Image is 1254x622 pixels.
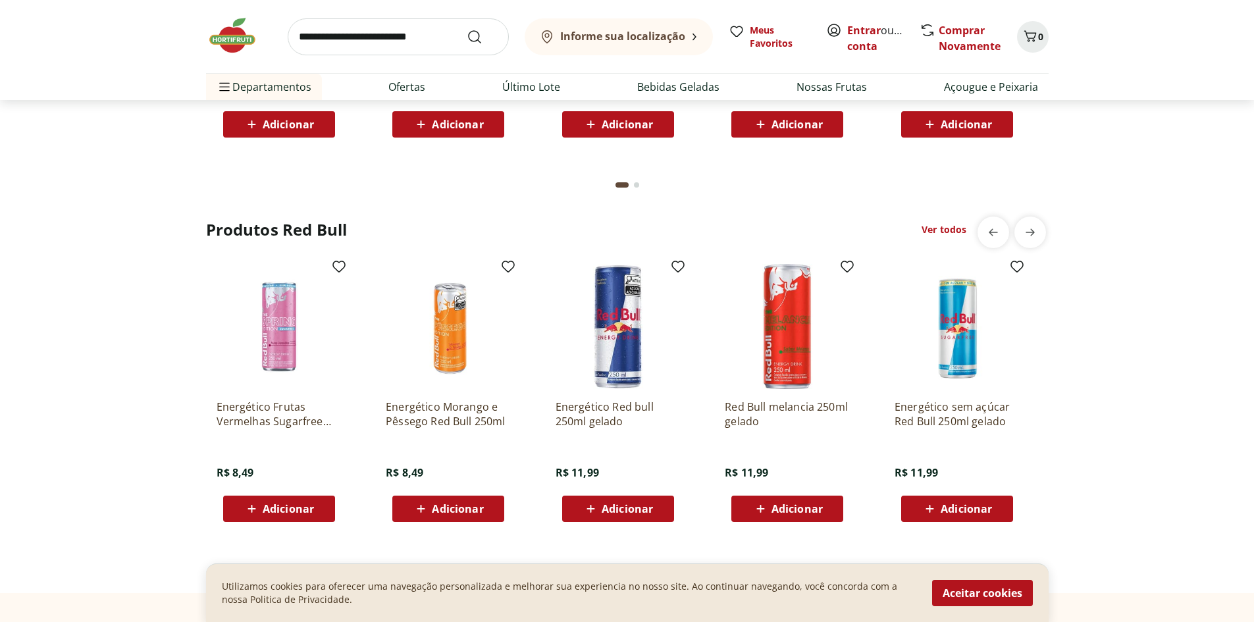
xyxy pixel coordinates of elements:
a: Ofertas [388,79,425,95]
span: Adicionar [602,119,653,130]
button: Adicionar [392,111,504,138]
a: Açougue e Peixaria [944,79,1038,95]
button: Go to page 2 from fs-carousel [631,169,642,201]
a: Último Lote [502,79,560,95]
button: next [1014,217,1046,248]
button: Current page from fs-carousel [613,554,631,585]
button: Adicionar [392,496,504,522]
a: Energético sem açúcar Red Bull 250ml gelado [895,400,1020,428]
span: R$ 11,99 [895,465,938,480]
a: Energético Morango e Pêssego Red Bull 250ml [386,400,511,428]
span: Adicionar [602,504,653,514]
a: Comprar Novamente [939,23,1001,53]
a: Meus Favoritos [729,24,810,50]
img: Energético sem açúcar Red Bull 250ml gelado [895,264,1020,389]
button: Menu [217,71,232,103]
button: Adicionar [223,496,335,522]
a: Nossas Frutas [797,79,867,95]
button: Adicionar [901,111,1013,138]
button: Adicionar [731,111,843,138]
img: Energético Red bull 250ml gelado [556,264,681,389]
a: Ver todos [922,223,966,236]
span: Adicionar [771,504,823,514]
button: Adicionar [562,496,674,522]
a: Criar conta [847,23,920,53]
button: Carrinho [1017,21,1049,53]
button: previous [978,217,1009,248]
span: 0 [1038,30,1043,43]
img: Energético Morango e Pêssego Red Bull 250ml [386,264,511,389]
span: Adicionar [771,119,823,130]
b: Informe sua localização [560,29,685,43]
button: Informe sua localização [525,18,713,55]
button: Adicionar [731,496,843,522]
img: Hortifruti [206,16,272,55]
button: Adicionar [562,111,674,138]
p: Utilizamos cookies para oferecer uma navegação personalizada e melhorar sua experiencia no nosso ... [222,580,916,606]
span: R$ 11,99 [725,465,768,480]
span: ou [847,22,906,54]
button: Go to page 2 from fs-carousel [631,554,642,585]
span: Adicionar [263,119,314,130]
a: Energético Frutas Vermelhas Sugarfree Red Bull 250ml [217,400,342,428]
button: Submit Search [467,29,498,45]
span: Meus Favoritos [750,24,810,50]
button: Current page from fs-carousel [613,169,631,201]
a: Red Bull melancia 250ml gelado [725,400,850,428]
span: R$ 11,99 [556,465,599,480]
span: R$ 8,49 [217,465,254,480]
span: Adicionar [263,504,314,514]
input: search [288,18,509,55]
span: R$ 8,49 [386,465,423,480]
button: Adicionar [901,496,1013,522]
span: Adicionar [432,504,483,514]
a: Bebidas Geladas [637,79,719,95]
span: Adicionar [432,119,483,130]
img: Red Bull melancia 250ml gelado [725,264,850,389]
span: Adicionar [941,504,992,514]
span: Adicionar [941,119,992,130]
span: Departamentos [217,71,311,103]
img: Energético Frutas Vermelhas Sugarfree Red Bull 250ml [217,264,342,389]
button: Adicionar [223,111,335,138]
a: Energético Red bull 250ml gelado [556,400,681,428]
a: Entrar [847,23,881,38]
h2: Produtos Red Bull [206,219,348,240]
button: Aceitar cookies [932,580,1033,606]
